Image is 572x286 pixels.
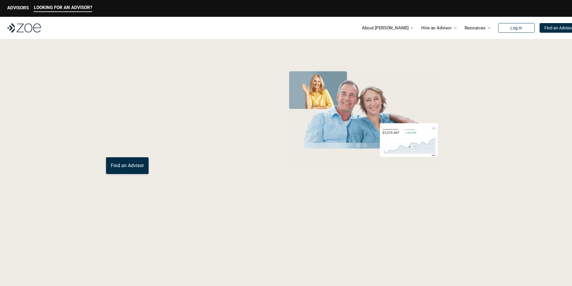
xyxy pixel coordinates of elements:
em: The information in the visuals above is for illustrative purposes only and does not represent an ... [280,170,447,173]
p: Hire an Advisor [421,23,452,32]
p: LOOKING FOR AN ADVISOR? [34,5,92,10]
p: Log In [510,26,522,31]
img: Zoe Financial Hero Image [283,68,443,166]
p: You deserve an advisor you can trust. [PERSON_NAME], hire, and invest with vetted, fiduciary, fin... [106,136,261,150]
p: ADVISORS [7,5,29,11]
a: Find an Advisor [106,157,149,174]
p: Loremipsum: *DolOrsi Ametconsecte adi Eli Seddoeius tem inc utlaboreet. Dol 1016 MagNaal Enimadmi... [14,251,558,272]
p: Find an Advisor [111,163,144,168]
span: Grow Your Wealth [106,66,240,89]
span: with a Financial Advisor [106,86,227,130]
a: Log In [498,23,535,33]
p: Resources [465,23,486,32]
p: About [PERSON_NAME] [362,23,408,32]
